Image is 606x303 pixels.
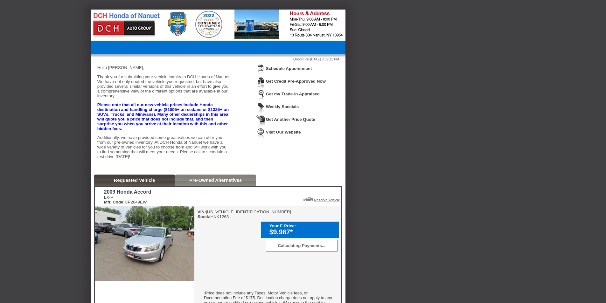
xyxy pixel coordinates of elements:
b: VIN: [198,210,206,214]
a: Get Credit Pre-Approved Now [266,79,326,84]
div: Quoted on [DATE] 8:32:11 PM [97,57,339,61]
a: Schedule Appointment [266,66,312,71]
div: Calculating Payments... [266,240,338,251]
a: Get Another Price Quote [266,117,315,122]
a: Weekly Specials [266,104,299,109]
a: Reserve Vehicle [314,198,340,202]
img: Icon_ScheduleAppointment.png [256,64,265,76]
p: Thank you for submitting your vehicle inquiry to DCH Honda of Nanuet. We have not only quoted the... [97,74,231,98]
p: Hello [PERSON_NAME], [97,65,231,70]
img: Icon_TradeInAppraisal.png [256,90,265,101]
a: Pre-Owned Alternatives [189,178,242,183]
div: LX-P CP2649EW [104,195,151,204]
img: Icon_VisitWebsite.png [256,128,265,140]
div: Your E-Price: [269,224,336,228]
a: Get my Trade-In Appraised [266,92,320,96]
b: Stock: [198,214,211,219]
p: Additionally, we have provided some great values we can offer you from our pre-owned inventory. A... [97,135,231,159]
img: Icon_ReserveVehicleCar.png [303,197,313,201]
img: Icon_WeeklySpecials.png [256,102,265,114]
a: Requested Vehicle [114,178,155,183]
div: [US_VEHICLE_IDENTIFICATION_NUMBER] HNK1263 [198,210,291,219]
a: Visit Our Website [266,130,301,134]
b: Mfr. Code: [104,200,125,204]
div: $9,987* [269,228,336,236]
img: 2009 Honda Accord [95,206,194,281]
img: Icon_CreditApproval.png [256,77,265,89]
img: Icon_GetQuote.png [256,115,265,127]
div: 2009 Honda Accord [104,189,151,195]
strong: Please note that all our new vehicle prices include Honda destination and handling charge ($1095+... [97,102,229,131]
